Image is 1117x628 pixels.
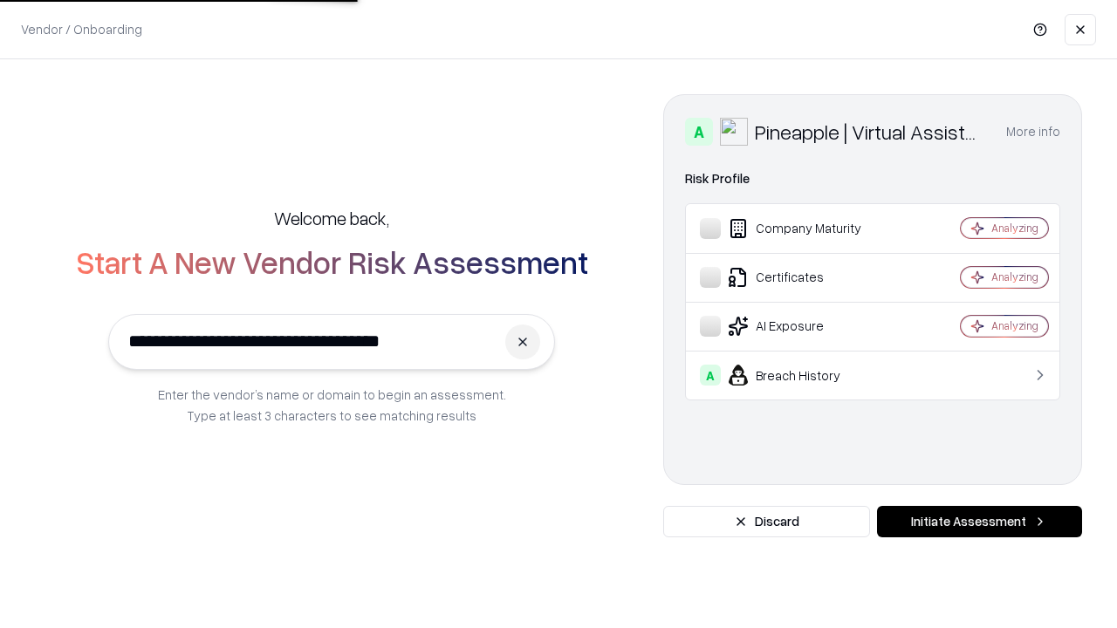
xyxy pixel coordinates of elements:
[720,118,748,146] img: Pineapple | Virtual Assistant Agency
[685,168,1060,189] div: Risk Profile
[700,218,908,239] div: Company Maturity
[685,118,713,146] div: A
[76,244,588,279] h2: Start A New Vendor Risk Assessment
[991,221,1038,235] div: Analyzing
[700,316,908,337] div: AI Exposure
[991,270,1038,284] div: Analyzing
[663,506,870,537] button: Discard
[877,506,1082,537] button: Initiate Assessment
[21,20,142,38] p: Vendor / Onboarding
[158,384,506,426] p: Enter the vendor’s name or domain to begin an assessment. Type at least 3 characters to see match...
[1006,116,1060,147] button: More info
[700,365,721,386] div: A
[755,118,985,146] div: Pineapple | Virtual Assistant Agency
[991,318,1038,333] div: Analyzing
[274,206,389,230] h5: Welcome back,
[700,267,908,288] div: Certificates
[700,365,908,386] div: Breach History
